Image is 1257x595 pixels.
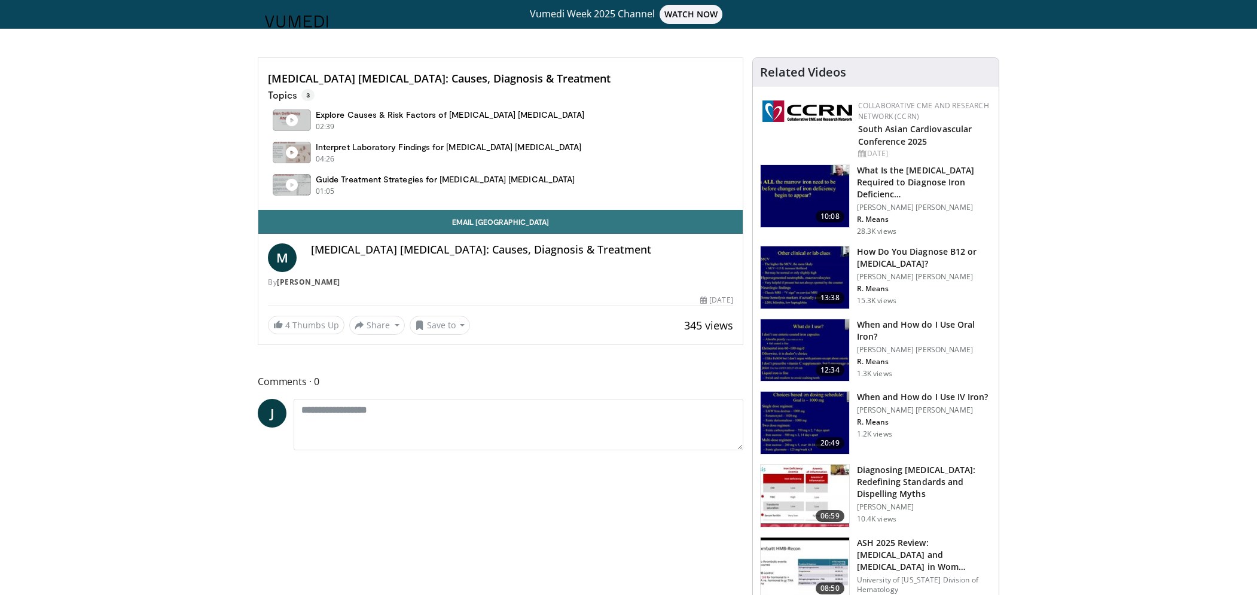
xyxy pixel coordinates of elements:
[258,210,743,234] a: Email [GEOGRAPHIC_DATA]
[857,357,991,367] p: Robert Means
[858,148,989,159] div: [DATE]
[285,319,290,331] span: 4
[316,154,335,164] p: 04:26
[857,575,991,594] p: University of [US_STATE] Division of Hematology
[857,429,892,439] p: 1.2K views
[268,89,315,101] p: Topics
[857,537,991,573] h3: ASH 2025 Review: Heavy Menstrual Bleeding and Iron Deficiency in Women
[761,246,849,309] img: 172d2151-0bab-4046-8dbc-7c25e5ef1d9f.150x105_q85_crop-smart_upscale.jpg
[816,437,844,449] span: 20:49
[760,164,991,236] a: 10:08 What Is the [MEDICAL_DATA] Required to Diagnose Iron Deficienc… [PERSON_NAME] [PERSON_NAME]...
[816,364,844,376] span: 12:34
[857,272,991,282] p: [PERSON_NAME] [PERSON_NAME]
[816,582,844,594] span: 08:50
[268,72,733,86] h4: [MEDICAL_DATA] [MEDICAL_DATA]: Causes, Diagnosis & Treatment
[761,392,849,454] img: 210b7036-983c-4937-bd73-ab58786e5846.150x105_q85_crop-smart_upscale.jpg
[857,246,991,270] h3: How Do You Diagnose B12 or [MEDICAL_DATA]?
[268,277,733,288] div: By
[857,369,892,379] p: 1.3K views
[857,391,988,403] h3: When and How do I Use IV Iron?
[857,514,896,524] p: 10.4K views
[857,502,991,512] p: [PERSON_NAME]
[258,374,743,389] span: Comments 0
[857,164,991,200] h3: What Is the Serum Ferritin Level Required to Diagnose Iron Deficiency?
[316,186,335,197] p: 01:05
[258,399,286,428] a: J
[316,121,335,132] p: 02:39
[857,215,991,224] p: Robert Means
[700,295,733,306] div: [DATE]
[761,165,849,227] img: 15adaf35-b496-4260-9f93-ea8e29d3ece7.150x105_q85_crop-smart_upscale.jpg
[316,109,584,120] h4: Explore Causes & Risk Factors of [MEDICAL_DATA] [MEDICAL_DATA]
[316,142,581,152] h4: Interpret Laboratory Findings for [MEDICAL_DATA] [MEDICAL_DATA]
[761,465,849,527] img: f7929ac2-4813-417a-bcb3-dbabb01c513c.150x105_q85_crop-smart_upscale.jpg
[684,318,733,332] span: 345 views
[760,464,991,527] a: 06:59 Diagnosing [MEDICAL_DATA]: Redefining Standards and Dispelling Myths [PERSON_NAME] 10.4K views
[760,319,991,382] a: 12:34 When and How do I Use Oral Iron? [PERSON_NAME] [PERSON_NAME] R. Means 1.3K views
[816,510,844,522] span: 06:59
[268,243,297,272] a: M
[301,89,315,101] span: 3
[857,345,991,355] p: [PERSON_NAME] [PERSON_NAME]
[760,391,991,454] a: 20:49 When and How do I Use IV Iron? [PERSON_NAME] [PERSON_NAME] R. Means 1.2K views
[316,174,575,185] h4: Guide Treatment Strategies for [MEDICAL_DATA] [MEDICAL_DATA]
[857,417,988,427] p: Robert Means
[858,100,989,121] a: Collaborative CME and Research Network (CCRN)
[857,296,896,306] p: 15.3K views
[311,243,733,257] h4: [MEDICAL_DATA] [MEDICAL_DATA]: Causes, Diagnosis & Treatment
[857,203,991,212] p: [PERSON_NAME] [PERSON_NAME]
[858,123,972,147] a: South Asian Cardiovascular Conference 2025
[265,16,328,28] img: VuMedi Logo
[816,210,844,222] span: 10:08
[857,319,991,343] h3: When and How do I Use Oral Iron?
[857,405,988,415] p: [PERSON_NAME] [PERSON_NAME]
[857,227,896,236] p: 28.3K views
[349,316,405,335] button: Share
[857,464,991,500] h3: Diagnosing [MEDICAL_DATA]: Redefining Standards and Dispelling Myths
[760,246,991,309] a: 13:38 How Do You Diagnose B12 or [MEDICAL_DATA]? [PERSON_NAME] [PERSON_NAME] R. Means 15.3K views
[760,65,846,80] h4: Related Videos
[761,319,849,382] img: 4e9eeae5-b6a7-41be-a190-5c4e432274eb.150x105_q85_crop-smart_upscale.jpg
[410,316,471,335] button: Save to
[816,292,844,304] span: 13:38
[857,284,991,294] p: Robert Means
[762,100,852,122] img: a04ee3ba-8487-4636-b0fb-5e8d268f3737.png.150x105_q85_autocrop_double_scale_upscale_version-0.2.png
[277,277,340,287] a: [PERSON_NAME]
[268,316,344,334] a: 4 Thumbs Up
